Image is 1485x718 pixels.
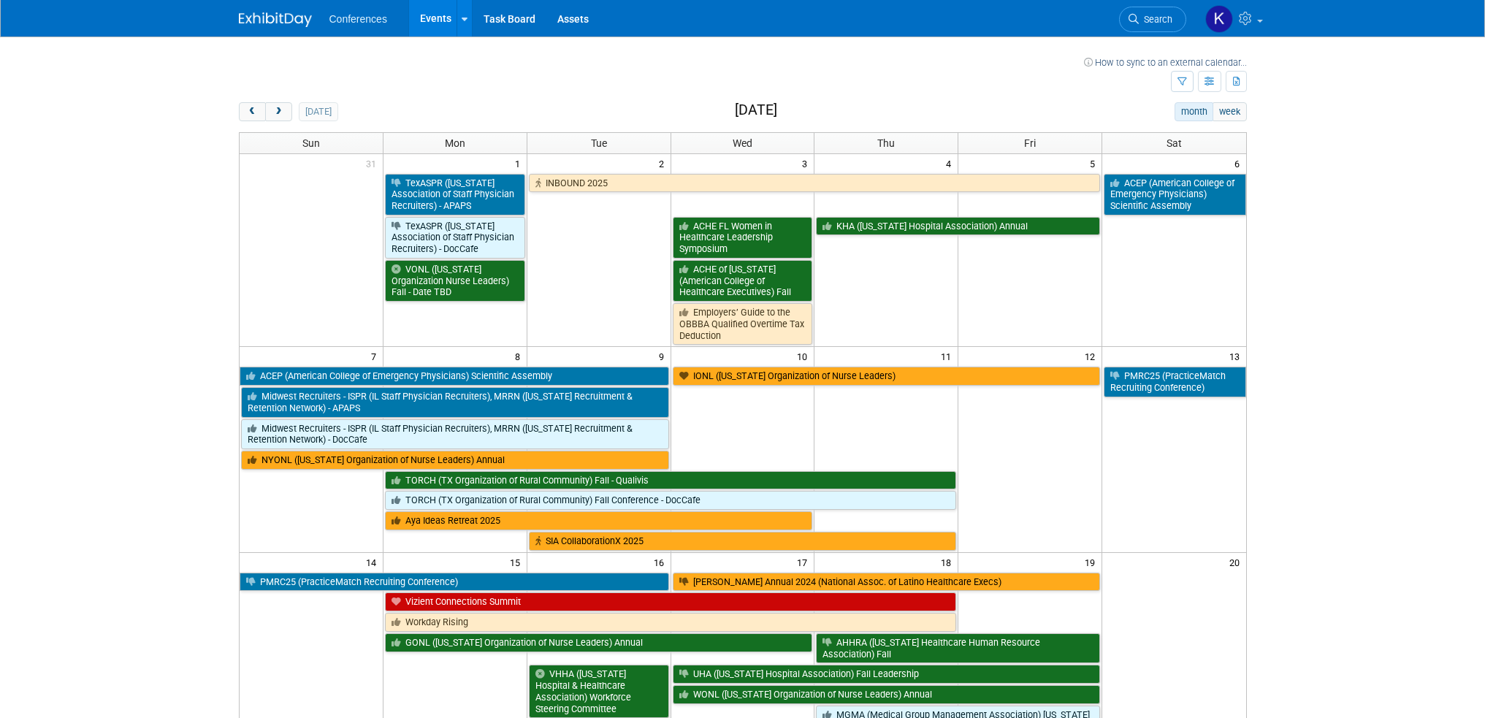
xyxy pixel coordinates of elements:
[1167,137,1182,149] span: Sat
[877,137,895,149] span: Thu
[1228,553,1246,571] span: 20
[1205,5,1233,33] img: Katie Widhelm
[591,137,607,149] span: Tue
[514,347,527,365] span: 8
[445,137,465,149] span: Mon
[385,592,956,611] a: Vizient Connections Summit
[652,553,671,571] span: 16
[673,217,813,259] a: ACHE FL Women in Healthcare Leadership Symposium
[1175,102,1213,121] button: month
[529,174,1100,193] a: INBOUND 2025
[1083,553,1102,571] span: 19
[508,553,527,571] span: 15
[1084,57,1247,68] a: How to sync to an external calendar...
[241,387,669,417] a: Midwest Recruiters - ISPR (IL Staff Physician Recruiters), MRRN ([US_STATE] Recruitment & Retenti...
[240,367,669,386] a: ACEP (American College of Emergency Physicians) Scientific Assembly
[385,491,956,510] a: TORCH (TX Organization of Rural Community) Fall Conference - DocCafe
[673,367,1101,386] a: IONL ([US_STATE] Organization of Nurse Leaders)
[299,102,337,121] button: [DATE]
[816,217,1100,236] a: KHA ([US_STATE] Hospital Association) Annual
[1088,154,1102,172] span: 5
[733,137,752,149] span: Wed
[673,573,1101,592] a: [PERSON_NAME] Annual 2024 (National Assoc. of Latino Healthcare Execs)
[329,13,387,25] span: Conferences
[239,12,312,27] img: ExhibitDay
[657,154,671,172] span: 2
[265,102,292,121] button: next
[673,303,813,345] a: Employers’ Guide to the OBBBA Qualified Overtime Tax Deduction
[1104,174,1245,215] a: ACEP (American College of Emergency Physicians) Scientific Assembly
[529,532,957,551] a: SIA CollaborationX 2025
[302,137,320,149] span: Sun
[795,553,814,571] span: 17
[944,154,958,172] span: 4
[1104,367,1245,397] a: PMRC25 (PracticeMatch Recruiting Conference)
[370,347,383,365] span: 7
[240,573,669,592] a: PMRC25 (PracticeMatch Recruiting Conference)
[385,260,525,302] a: VONL ([US_STATE] Organization Nurse Leaders) Fall - Date TBD
[1228,347,1246,365] span: 13
[364,553,383,571] span: 14
[385,613,956,632] a: Workday Rising
[939,347,958,365] span: 11
[795,347,814,365] span: 10
[385,633,813,652] a: GONL ([US_STATE] Organization of Nurse Leaders) Annual
[514,154,527,172] span: 1
[816,633,1100,663] a: AHHRA ([US_STATE] Healthcare Human Resource Association) Fall
[385,511,813,530] a: Aya Ideas Retreat 2025
[241,451,669,470] a: NYONL ([US_STATE] Organization of Nurse Leaders) Annual
[1213,102,1246,121] button: week
[673,685,1101,704] a: WONL ([US_STATE] Organization of Nurse Leaders) Annual
[1233,154,1246,172] span: 6
[1119,7,1186,32] a: Search
[673,665,1101,684] a: UHA ([US_STATE] Hospital Association) Fall Leadership
[239,102,266,121] button: prev
[1024,137,1036,149] span: Fri
[385,174,525,215] a: TexASPR ([US_STATE] Association of Staff Physician Recruiters) - APAPS
[364,154,383,172] span: 31
[1139,14,1172,25] span: Search
[735,102,777,118] h2: [DATE]
[1083,347,1102,365] span: 12
[657,347,671,365] span: 9
[529,665,669,718] a: VHHA ([US_STATE] Hospital & Healthcare Association) Workforce Steering Committee
[673,260,813,302] a: ACHE of [US_STATE] (American College of Healthcare Executives) Fall
[385,217,525,259] a: TexASPR ([US_STATE] Association of Staff Physician Recruiters) - DocCafe
[385,471,956,490] a: TORCH (TX Organization of Rural Community) Fall - Qualivis
[241,419,669,449] a: Midwest Recruiters - ISPR (IL Staff Physician Recruiters), MRRN ([US_STATE] Recruitment & Retenti...
[801,154,814,172] span: 3
[939,553,958,571] span: 18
